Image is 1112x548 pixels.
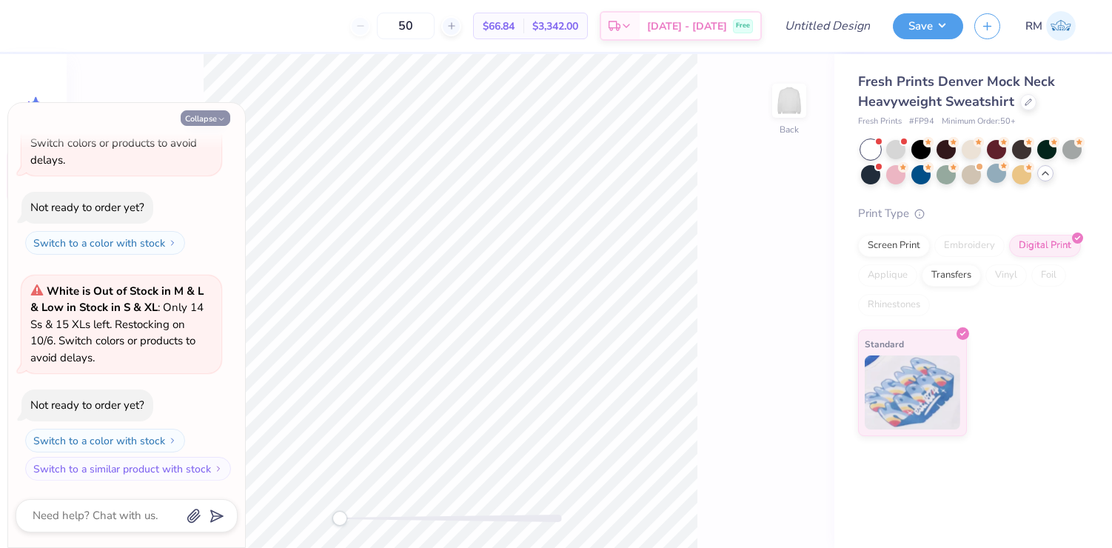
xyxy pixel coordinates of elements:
div: Print Type [858,205,1082,222]
span: [DATE] - [DATE] [647,19,727,34]
strong: White is Out of Stock in M & L & Low in Stock in S & XL [30,284,204,315]
input: Untitled Design [773,11,882,41]
a: RM [1019,11,1082,41]
div: Vinyl [985,264,1027,287]
span: Minimum Order: 50 + [942,116,1016,128]
div: Back [780,123,799,136]
div: Digital Print [1009,235,1081,257]
div: Foil [1031,264,1066,287]
button: Collapse [181,110,230,126]
span: : Only 41 Ss, 114 Ms, 143 Ls and 58 XLs left. No restock date yet. Switch colors or products to a... [30,86,210,167]
div: Screen Print [858,235,930,257]
div: Applique [858,264,917,287]
span: Fresh Prints Denver Mock Neck Heavyweight Sweatshirt [858,73,1055,110]
div: Embroidery [934,235,1005,257]
div: Not ready to order yet? [30,398,144,412]
img: Riley Mcdonald [1046,11,1076,41]
div: Not ready to order yet? [30,200,144,215]
span: $66.84 [483,19,515,34]
img: Switch to a color with stock [168,238,177,247]
span: Standard [865,336,904,352]
img: Back [774,86,804,116]
img: Standard [865,355,960,430]
button: Save [893,13,963,39]
span: RM [1025,18,1042,35]
span: Free [736,21,750,31]
span: # FP94 [909,116,934,128]
button: Switch to a similar product with stock [25,457,231,481]
input: – – [377,13,435,39]
span: Fresh Prints [858,116,902,128]
span: : Only 14 Ss & 15 XLs left. Restocking on 10/6. Switch colors or products to avoid delays. [30,284,204,365]
img: Switch to a similar product with stock [214,464,223,473]
div: Transfers [922,264,981,287]
div: Accessibility label [332,511,347,526]
div: Rhinestones [858,294,930,316]
span: $3,342.00 [532,19,578,34]
button: Switch to a color with stock [25,231,185,255]
img: Switch to a color with stock [168,436,177,445]
button: Switch to a color with stock [25,429,185,452]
